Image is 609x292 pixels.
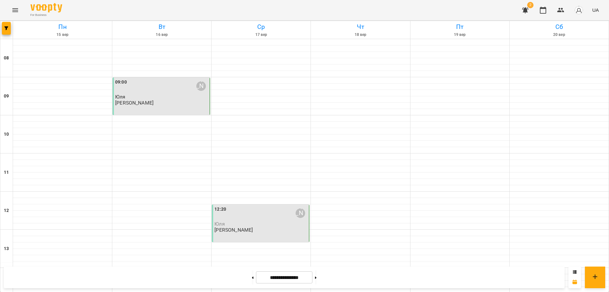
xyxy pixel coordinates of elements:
img: Voopty Logo [30,3,62,12]
p: [PERSON_NAME] [214,227,253,233]
div: Гайдай Наталія Михайлівна [296,208,305,218]
h6: Пн [14,22,111,32]
img: avatar_s.png [574,6,583,15]
h6: 08 [4,55,9,62]
h6: 13 [4,245,9,252]
label: 12:20 [214,206,226,213]
h6: Вт [113,22,210,32]
h6: 15 вер [14,32,111,38]
span: Юля [214,221,225,227]
button: UA [590,4,601,16]
span: 2 [527,2,534,8]
div: Гайдай Наталія Михайлівна [196,81,206,91]
h6: 10 [4,131,9,138]
label: 09:00 [115,79,127,86]
h6: 11 [4,169,9,176]
h6: 09 [4,93,9,100]
span: UA [592,7,599,13]
h6: 16 вер [113,32,210,38]
h6: 19 вер [411,32,508,38]
h6: Пт [411,22,508,32]
p: [PERSON_NAME] [115,100,154,105]
h6: 12 [4,207,9,214]
h6: 20 вер [511,32,608,38]
button: Menu [8,3,23,18]
span: Юля [115,94,125,100]
h6: Ср [213,22,310,32]
h6: 17 вер [213,32,310,38]
h6: Чт [312,22,409,32]
h6: Сб [511,22,608,32]
h6: 18 вер [312,32,409,38]
span: For Business [30,13,62,17]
